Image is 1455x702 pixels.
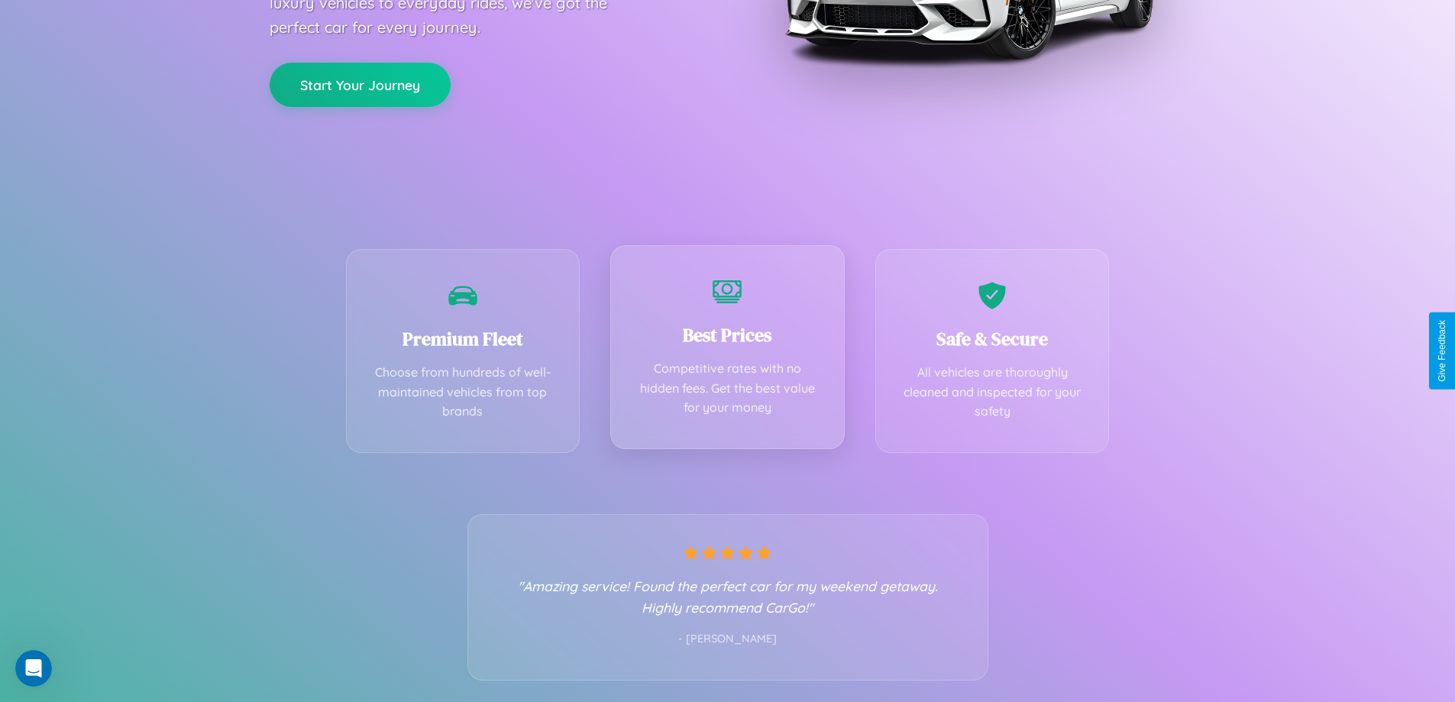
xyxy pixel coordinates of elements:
h3: Best Prices [634,322,821,348]
button: Start Your Journey [270,63,451,107]
p: Competitive rates with no hidden fees. Get the best value for your money [634,359,821,418]
p: "Amazing service! Found the perfect car for my weekend getaway. Highly recommend CarGo!" [499,575,957,618]
h3: Safe & Secure [899,326,1086,351]
p: All vehicles are thoroughly cleaned and inspected for your safety [899,363,1086,422]
p: Choose from hundreds of well-maintained vehicles from top brands [370,363,557,422]
iframe: Intercom live chat [15,650,52,687]
div: Give Feedback [1437,320,1447,382]
p: - [PERSON_NAME] [499,629,957,649]
h3: Premium Fleet [370,326,557,351]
